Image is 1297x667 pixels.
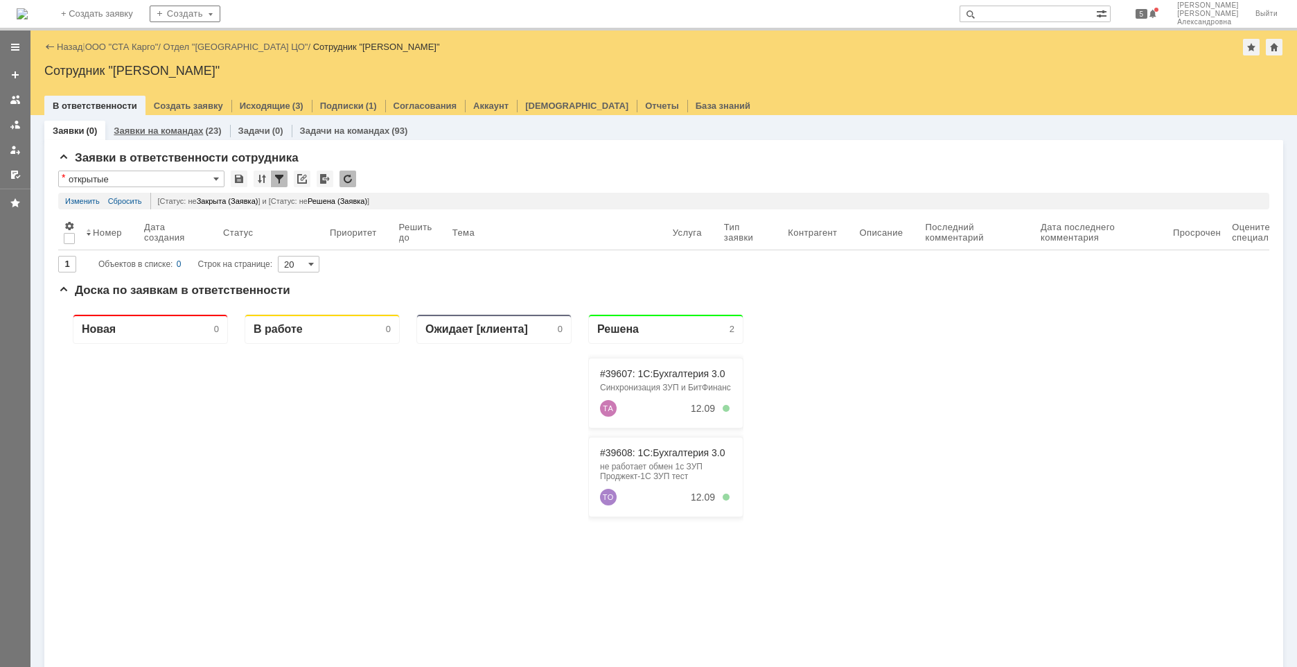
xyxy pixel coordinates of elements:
[1266,39,1282,55] div: Сделать домашней страницей
[1136,9,1148,19] span: 5
[44,64,1283,78] div: Сотрудник "[PERSON_NAME]"
[80,215,139,250] th: Номер
[197,197,258,205] span: Закрыта (Заявка)
[65,193,100,209] a: Изменить
[633,189,657,200] div: 12.09.2025
[542,144,667,155] a: #39608: 1С:Бухгалтерия 3.0
[1177,10,1239,18] span: [PERSON_NAME]
[57,42,82,52] a: Назад
[645,101,679,111] a: Отчеты
[85,42,159,52] a: ООО "СТА Карго"
[82,41,85,51] div: |
[195,19,245,33] div: В работе
[58,151,299,164] span: Заявки в ответственности сотрудника
[164,42,308,52] a: Отдел "[GEOGRAPHIC_DATA] ЦО"
[452,227,475,238] div: Тема
[53,101,137,111] a: В ответственности
[98,256,272,272] i: Строк на странице:
[1096,6,1110,19] span: Расширенный поиск
[539,19,581,33] div: Решена
[1177,1,1239,10] span: [PERSON_NAME]
[64,220,75,232] span: Настройки
[391,125,407,136] div: (93)
[324,215,394,250] th: Приоритет
[542,65,667,76] a: #39607: 1С:Бухгалтерия 3.0
[542,159,673,178] div: не работает обмен 1с ЗУП Проджект-1С ЗУП тест
[114,125,203,136] a: Заявки на командах
[150,193,1262,209] div: [Статус: не ] и [Статус: не ]
[144,222,201,243] div: Дата создания
[300,125,390,136] a: Задачи на командах
[108,193,142,209] a: Сбросить
[367,19,470,33] div: Ожидает [клиента]
[272,125,283,136] div: (0)
[328,21,333,31] div: 0
[62,173,65,182] div: Настройки списка отличаются от сохраненных в виде
[53,125,84,136] a: Заявки
[177,256,182,272] div: 0
[164,42,313,52] div: /
[86,125,97,136] div: (0)
[4,64,26,86] a: Создать заявку
[718,215,783,250] th: Тип заявки
[139,215,218,250] th: Дата создания
[542,144,673,155] div: #39608: 1С:Бухгалтерия 3.0
[24,19,58,33] div: Новая
[17,8,28,19] a: Перейти на домашнюю страницу
[664,191,671,198] div: 5. Менее 100%
[542,80,673,89] div: Синхронизация ЗУП и БитФинанс
[542,97,558,114] a: Талдыкина Анна
[154,101,223,111] a: Создать заявку
[85,42,164,52] div: /
[93,227,122,238] div: Номер
[1177,18,1239,26] span: Александровна
[292,101,303,111] div: (3)
[231,171,247,187] div: Сохранить вид
[308,197,367,205] span: Решена (Заявка)
[17,8,28,19] img: logo
[98,259,173,269] span: Объектов в списке:
[150,6,220,22] div: Создать
[473,101,509,111] a: Аккаунт
[525,101,628,111] a: [DEMOGRAPHIC_DATA]
[399,222,441,243] div: Решить до
[1243,39,1260,55] div: Добавить в избранное
[671,21,676,31] div: 2
[58,284,290,297] span: Доска по заявкам в ответственности
[330,227,377,238] div: Приоритет
[366,101,377,111] div: (1)
[4,114,26,136] a: Заявки в моей ответственности
[667,215,718,250] th: Услуга
[339,171,356,187] div: Обновлять список
[271,171,288,187] div: Фильтрация...
[4,139,26,161] a: Мои заявки
[240,101,290,111] a: Исходящие
[238,125,270,136] a: Задачи
[156,21,161,31] div: 0
[4,89,26,111] a: Заявки на командах
[925,222,1018,243] div: Последний комментарий
[782,215,854,250] th: Контрагент
[724,222,766,243] div: Тип заявки
[4,164,26,186] a: Мои согласования
[1041,222,1151,243] div: Дата последнего комментария
[1035,215,1167,250] th: Дата последнего комментария
[859,227,903,238] div: Описание
[664,102,671,109] div: 5. Менее 100%
[218,215,324,250] th: Статус
[696,101,750,111] a: База знаний
[542,65,673,76] div: #39607: 1С:Бухгалтерия 3.0
[223,227,254,238] div: Статус
[205,125,221,136] div: (23)
[447,215,667,250] th: Тема
[673,227,702,238] div: Услуга
[1173,227,1221,238] div: Просрочен
[394,101,457,111] a: Согласования
[320,101,364,111] a: Подписки
[500,21,504,31] div: 0
[294,171,310,187] div: Скопировать ссылку на список
[633,100,657,111] div: 12.09.2025
[313,42,440,52] div: Сотрудник "[PERSON_NAME]"
[788,227,837,238] div: Контрагент
[254,171,270,187] div: Сортировка...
